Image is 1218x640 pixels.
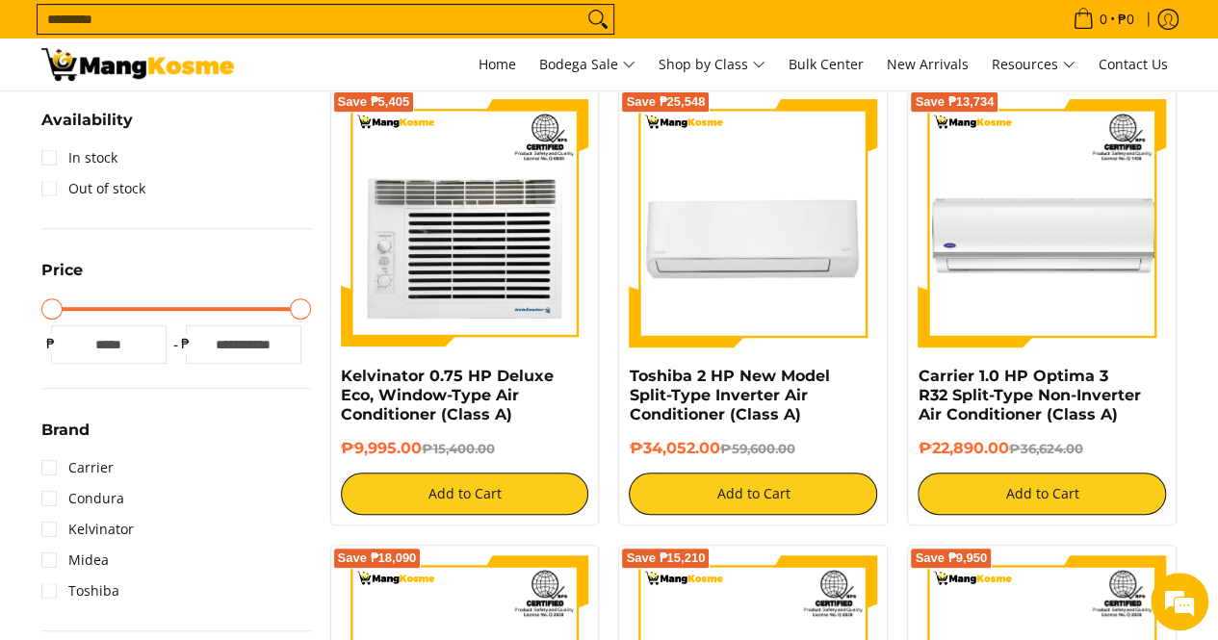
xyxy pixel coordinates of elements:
span: Shop by Class [659,53,765,77]
a: Bulk Center [779,38,873,90]
button: Search [583,5,613,34]
del: ₱15,400.00 [422,441,495,456]
span: Bodega Sale [539,53,635,77]
span: Brand [41,422,90,438]
span: 0 [1097,13,1110,26]
a: Toshiba [41,576,119,606]
a: Toshiba 2 HP New Model Split-Type Inverter Air Conditioner (Class A) [629,367,829,423]
img: Carrier 1.0 HP Optima 3 R32 Split-Type Non-Inverter Air Conditioner (Class A) [918,99,1166,347]
a: Resources [982,38,1085,90]
span: ₱0 [1115,13,1137,26]
span: Save ₱15,210 [626,552,705,564]
span: • [1067,9,1140,30]
h6: ₱34,052.00 [629,439,877,458]
a: Home [469,38,526,90]
span: Price [41,263,83,278]
a: Condura [41,483,124,514]
del: ₱59,600.00 [719,441,794,456]
button: Add to Cart [629,473,877,515]
span: Save ₱25,548 [626,96,705,108]
a: Kelvinator 0.75 HP Deluxe Eco, Window-Type Air Conditioner (Class A) [341,367,554,423]
span: Bulk Center [789,55,864,73]
img: Kelvinator 0.75 HP Deluxe Eco, Window-Type Air Conditioner (Class A) [341,99,589,347]
a: Midea [41,545,109,576]
a: In stock [41,142,117,173]
span: New Arrivals [887,55,969,73]
a: Carrier 1.0 HP Optima 3 R32 Split-Type Non-Inverter Air Conditioner (Class A) [918,367,1140,423]
span: ₱ [41,334,61,353]
span: Home [479,55,516,73]
span: Save ₱5,405 [338,96,410,108]
a: Bodega Sale [530,38,645,90]
del: ₱36,624.00 [1008,441,1082,456]
nav: Main Menu [253,38,1178,90]
span: Save ₱9,950 [915,552,987,564]
button: Add to Cart [341,473,589,515]
a: Carrier [41,452,114,483]
a: Shop by Class [649,38,775,90]
span: Save ₱18,090 [338,552,417,564]
a: Kelvinator [41,514,134,545]
h6: ₱9,995.00 [341,439,589,458]
a: Contact Us [1089,38,1178,90]
h6: ₱22,890.00 [918,439,1166,458]
span: Availability [41,113,133,128]
summary: Open [41,422,90,452]
a: New Arrivals [877,38,978,90]
a: Out of stock [41,173,145,204]
summary: Open [41,263,83,293]
span: Resources [992,53,1075,77]
span: ₱ [176,334,195,353]
span: Contact Us [1099,55,1168,73]
img: Bodega Sale Aircon l Mang Kosme: Home Appliances Warehouse Sale [41,48,234,81]
img: Toshiba 2 HP New Model Split-Type Inverter Air Conditioner (Class A) [629,99,877,347]
span: Save ₱13,734 [915,96,994,108]
button: Add to Cart [918,473,1166,515]
summary: Open [41,113,133,142]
